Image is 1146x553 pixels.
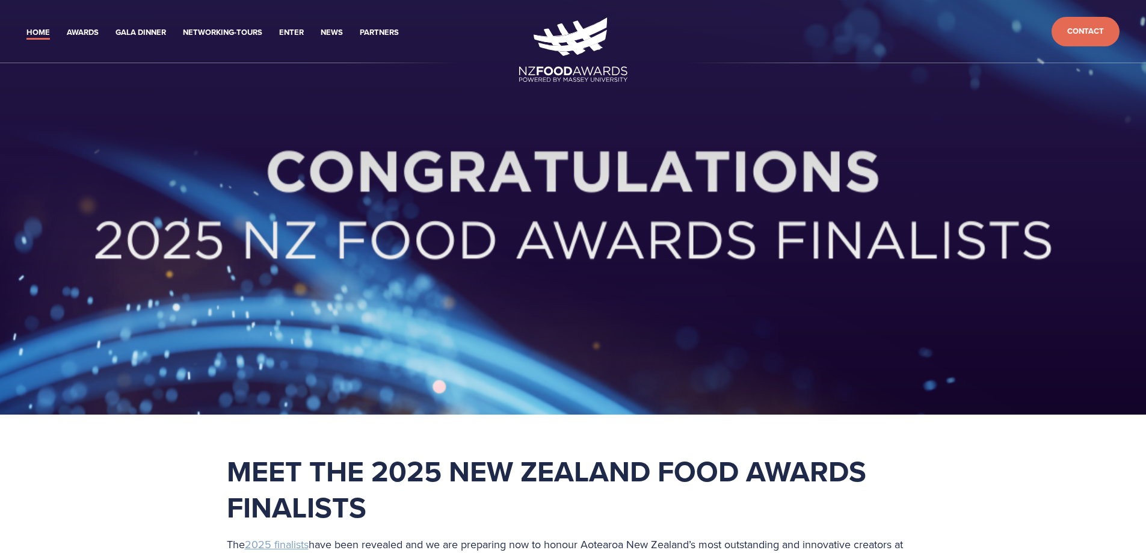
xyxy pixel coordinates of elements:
[360,26,399,40] a: Partners
[321,26,343,40] a: News
[1052,17,1120,46] a: Contact
[183,26,262,40] a: Networking-Tours
[227,450,873,528] strong: Meet the 2025 New Zealand Food Awards Finalists
[116,26,166,40] a: Gala Dinner
[26,26,50,40] a: Home
[279,26,304,40] a: Enter
[67,26,99,40] a: Awards
[245,537,309,552] a: 2025 finalists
